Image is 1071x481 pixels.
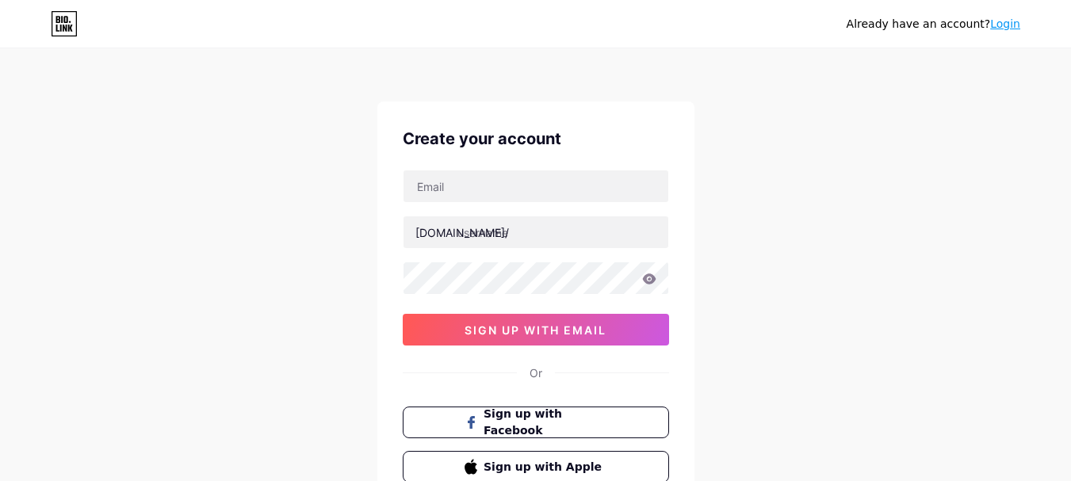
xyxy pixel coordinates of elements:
[403,314,669,345] button: sign up with email
[403,127,669,151] div: Create your account
[530,365,542,381] div: Or
[484,459,606,475] span: Sign up with Apple
[847,16,1020,32] div: Already have an account?
[990,17,1020,30] a: Login
[403,407,669,438] button: Sign up with Facebook
[404,216,668,248] input: username
[465,323,606,337] span: sign up with email
[415,224,509,241] div: [DOMAIN_NAME]/
[404,170,668,202] input: Email
[484,406,606,439] span: Sign up with Facebook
